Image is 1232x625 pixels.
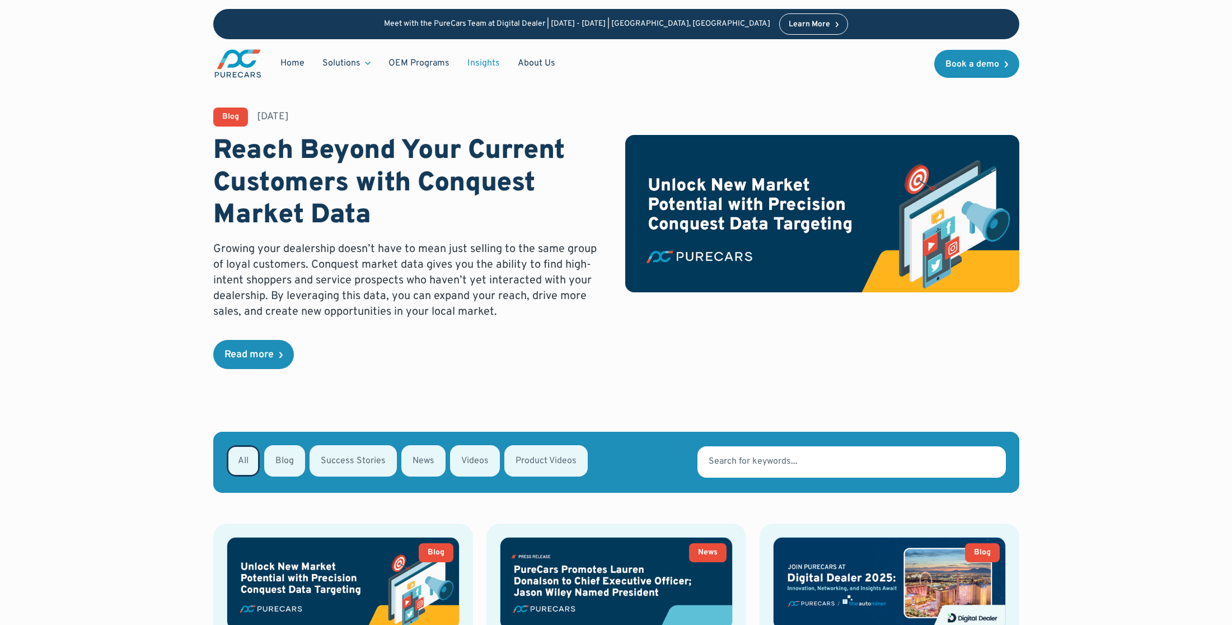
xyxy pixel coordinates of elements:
a: OEM Programs [380,53,458,74]
a: Read more [213,340,294,369]
div: Blog [222,113,239,121]
img: purecars logo [213,48,263,79]
div: Book a demo [945,60,999,69]
div: News [698,549,718,557]
a: Home [271,53,313,74]
div: Read more [224,350,274,360]
div: Blog [428,549,444,557]
div: Learn More [789,21,830,29]
a: Learn More [779,13,849,35]
input: Search for keywords... [697,446,1005,478]
div: [DATE] [257,110,289,124]
a: Book a demo [934,50,1019,78]
p: Meet with the PureCars Team at Digital Dealer | [DATE] - [DATE] | [GEOGRAPHIC_DATA], [GEOGRAPHIC_... [384,20,770,29]
a: Insights [458,53,509,74]
div: Solutions [322,57,360,69]
h1: Reach Beyond Your Current Customers with Conquest Market Data [213,136,607,232]
a: About Us [509,53,564,74]
p: Growing your dealership doesn’t have to mean just selling to the same group of loyal customers. C... [213,241,607,320]
a: main [213,48,263,79]
div: Blog [974,549,991,557]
